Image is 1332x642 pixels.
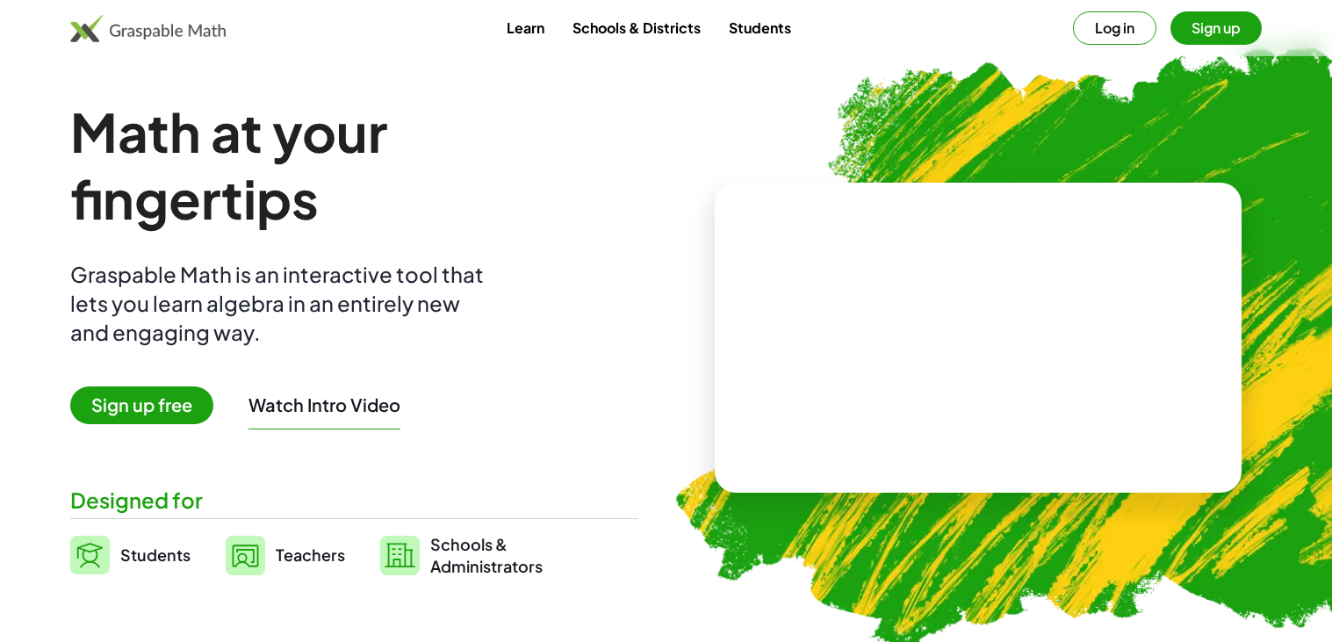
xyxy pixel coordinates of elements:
a: Students [70,533,191,577]
a: Schools &Administrators [380,533,543,577]
span: Schools & Administrators [430,533,543,577]
div: Graspable Math is an interactive tool that lets you learn algebra in an entirely new and engaging... [70,260,492,347]
span: Sign up free [70,386,213,424]
h1: Math at your fingertips [70,98,629,232]
span: Students [120,545,191,565]
img: svg%3e [380,536,420,575]
img: svg%3e [226,536,265,575]
img: svg%3e [70,536,110,574]
button: Sign up [1170,11,1262,45]
div: Designed for [70,486,638,515]
button: Watch Intro Video [248,393,400,416]
a: Learn [493,11,558,44]
a: Students [715,11,805,44]
a: Schools & Districts [558,11,715,44]
button: Log in [1073,11,1156,45]
video: What is this? This is dynamic math notation. Dynamic math notation plays a central role in how Gr... [846,272,1110,404]
a: Teachers [226,533,345,577]
span: Teachers [276,545,345,565]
